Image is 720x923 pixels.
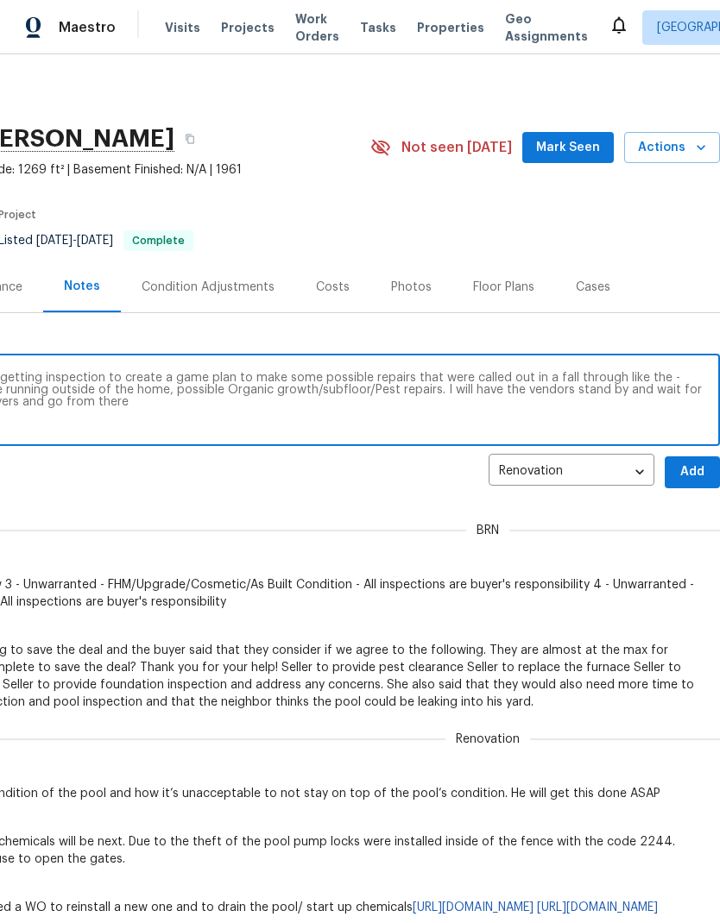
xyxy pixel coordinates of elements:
button: Actions [624,132,720,164]
span: Maestro [59,19,116,36]
span: - [36,235,113,247]
div: Cases [576,279,610,296]
div: Renovation [489,451,654,493]
span: Mark Seen [536,137,600,159]
div: Floor Plans [473,279,534,296]
div: Notes [64,278,100,295]
span: Complete [125,235,192,246]
span: Visits [165,19,200,36]
span: Projects [221,19,275,36]
span: [DATE] [77,235,113,247]
button: Mark Seen [522,132,614,164]
span: BRN [466,522,509,539]
span: Add [679,461,706,483]
a: [URL][DOMAIN_NAME] [413,901,534,914]
button: Copy Address [174,123,205,154]
span: Tasks [360,22,396,34]
button: Add [665,456,720,488]
span: [DATE] [36,235,73,247]
span: Renovation [445,731,530,748]
span: Actions [638,137,706,159]
span: Work Orders [295,10,339,45]
div: Condition Adjustments [142,279,275,296]
span: Not seen [DATE] [401,139,512,156]
a: [URL][DOMAIN_NAME] [537,901,658,914]
span: Geo Assignments [505,10,588,45]
span: Properties [417,19,484,36]
div: Photos [391,279,432,296]
div: Costs [316,279,350,296]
